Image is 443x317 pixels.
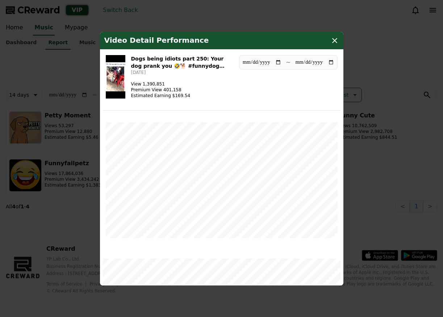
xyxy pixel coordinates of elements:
[131,93,191,99] p: Estimated Earning $169.54
[131,70,234,75] p: [DATE]
[131,55,234,70] h3: Dogs being idiots part 250: Your dog prank you 🤣🐕 #funnydog #funnypet #cutedog #dog #pets #shorts
[104,36,209,45] h4: Video Detail Performance
[100,32,343,285] div: modal
[131,81,191,87] p: View 1,390,851
[131,87,191,93] p: Premium View 401,158
[286,58,291,67] p: ~
[106,55,125,99] img: Dogs being idiots part 250: Your dog prank you 🤣🐕 #funnydog #funnypet #cutedog #dog #pets #shorts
